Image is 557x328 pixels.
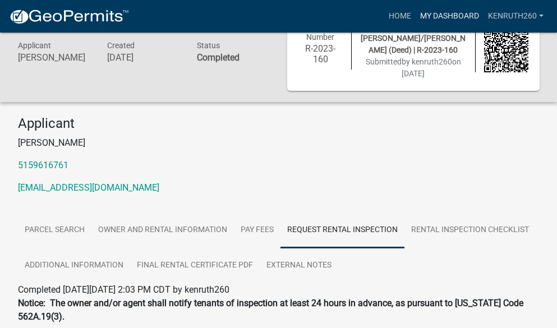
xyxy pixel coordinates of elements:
[197,41,220,50] span: Status
[306,33,334,41] span: Number
[384,6,416,27] a: Home
[130,248,260,284] a: Final Rental Certificate PDF
[18,41,51,50] span: Applicant
[18,52,91,63] h6: [PERSON_NAME]
[280,212,404,248] a: Request Rental Inspection
[402,57,452,66] span: by kenruth260
[18,298,523,322] strong: Notice: The owner and/or agent shall notify tenants of inspection at least 24 hours in advance, a...
[197,52,240,63] strong: Completed
[361,22,466,54] span: [STREET_ADDRESS] | [PERSON_NAME]/[PERSON_NAME] (Deed) | R-2023-160
[298,43,343,64] h6: R-2023-160
[404,212,536,248] a: Rental Inspection Checklist
[234,212,280,248] a: Pay Fees
[107,52,180,63] h6: [DATE]
[416,6,484,27] a: My Dashboard
[366,57,461,78] span: Submitted on [DATE]
[18,136,540,150] p: [PERSON_NAME]
[18,248,130,284] a: Additional Information
[18,182,159,193] a: [EMAIL_ADDRESS][DOMAIN_NAME]
[18,212,91,248] a: Parcel search
[260,248,338,284] a: External Notes
[484,6,548,27] a: kenruth260
[18,284,229,295] span: Completed [DATE][DATE] 2:03 PM CDT by kenruth260
[18,116,540,132] h4: Applicant
[107,41,135,50] span: Created
[484,28,528,72] img: QR code
[18,160,68,170] a: 5159616761
[91,212,234,248] a: Owner and Rental Information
